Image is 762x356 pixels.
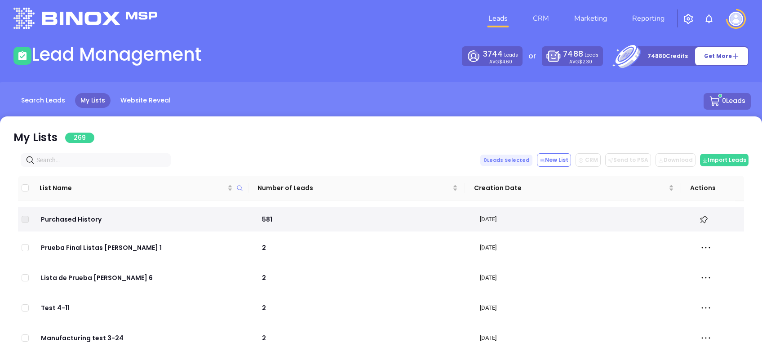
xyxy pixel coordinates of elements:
p: [DATE] [480,215,683,224]
img: iconNotification [704,13,714,24]
p: Leads [563,49,598,60]
p: Purchased History [40,214,244,224]
th: Number of Leads [248,176,465,200]
div: My Lists [13,129,94,146]
img: logo [13,8,157,29]
p: [DATE] [480,243,683,252]
a: Search Leads [16,93,71,108]
p: Lista de Prueba [PERSON_NAME] 6 [40,273,244,283]
p: 2 [261,333,464,343]
span: 269 [65,133,94,143]
button: Send to PSA [605,153,651,167]
th: List Name [32,176,248,200]
p: AVG [569,60,592,64]
span: $2.30 [579,58,592,65]
th: Actions [681,176,735,200]
p: 2 [261,273,464,283]
a: CRM [529,9,553,27]
a: Reporting [629,9,668,27]
button: Import Leads [700,154,749,166]
p: 581 [261,214,464,224]
p: Manufacturing test 3-24 [40,333,244,343]
p: Prueba Final Listas [PERSON_NAME] 1 [40,243,244,253]
span: 3744 [483,49,503,59]
p: or [528,51,536,62]
img: user [729,12,743,26]
button: Download [656,153,696,167]
p: 2 [261,243,464,253]
p: [DATE] [480,303,683,312]
a: Website Reveal [115,93,176,108]
input: Search… [36,155,159,165]
button: Get More [695,47,749,66]
img: iconSetting [683,13,694,24]
a: My Lists [75,93,111,108]
h1: Lead Management [31,44,202,65]
span: List Name [40,183,226,193]
a: Leads [485,9,511,27]
button: New List [537,153,571,167]
p: Leads [483,49,518,60]
button: CRM [576,153,601,167]
a: Marketing [571,9,611,27]
p: Test 4-11 [40,303,244,313]
p: [DATE] [480,334,683,343]
p: 74880 Credits [647,52,688,61]
p: AVG [489,60,512,64]
p: [DATE] [480,273,683,282]
span: $4.60 [499,58,512,65]
span: 0 Leads Selected [480,155,532,166]
button: 0Leads [704,93,751,110]
span: Creation Date [474,183,667,193]
span: 7488 [563,49,583,59]
p: 2 [261,303,464,313]
span: Number of Leads [257,183,450,193]
th: Creation Date [465,176,681,200]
